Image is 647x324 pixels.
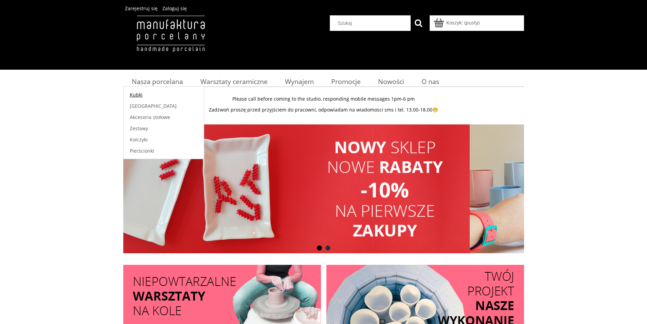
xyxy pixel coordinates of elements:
a: Nowości [369,75,413,88]
a: O nas [413,75,448,88]
a: Warsztaty ceramiczne [192,75,276,88]
a: Promocje [322,75,369,88]
span: Nasza porcelana [132,77,183,86]
a: Produkty w koszyku 0. Przejdź do koszyka [435,19,480,26]
p: Please call before coming to the studio, responding mobile messages 1pm-6 pm [123,96,524,102]
span: Promocje [331,77,361,86]
b: (pusty) [464,19,480,26]
a: Nasza porcelana [123,75,192,88]
a: Wynajem [276,75,322,88]
button: Szukaj [411,15,426,31]
a: Zarejestruj się [125,5,158,12]
span: Koszyk: [446,19,463,26]
span: Warsztaty ceramiczne [200,77,268,86]
img: Manufaktura Porcelany [123,15,218,66]
span: Nowości [378,77,404,86]
span: O nas [421,77,439,86]
span: Wynajem [285,77,314,86]
input: Szukaj w sklepie [333,16,411,31]
a: Zaloguj się [162,5,187,12]
p: Zadzwoń proszę przed przyjściem do pracowni, odpowiadam na wiadomosci sms i tel. 13.00-18.00😁 [123,107,524,113]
